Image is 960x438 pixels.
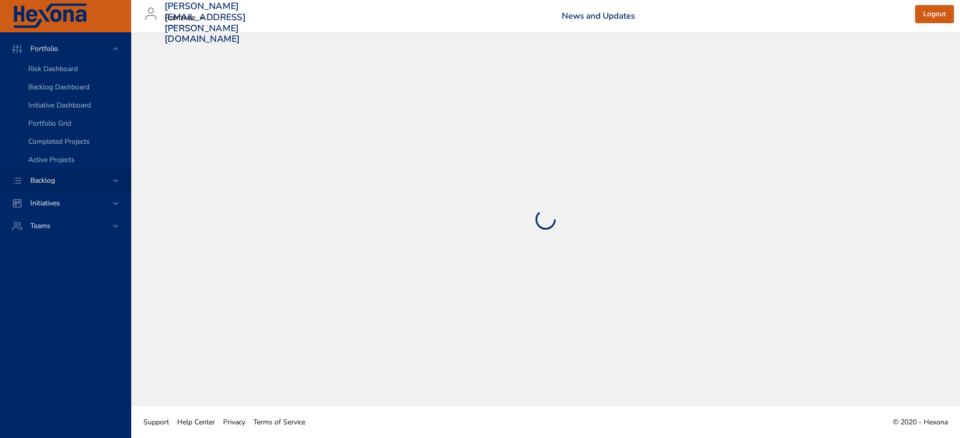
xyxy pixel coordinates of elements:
[22,198,68,208] span: Initiatives
[22,44,66,53] span: Portfolio
[12,4,88,29] img: Hexona
[22,221,59,231] span: Teams
[562,10,635,22] a: News and Updates
[143,417,169,427] span: Support
[28,155,75,165] span: Active Projects
[28,100,91,110] span: Initiative Dashboard
[915,5,954,24] button: Logout
[177,417,215,427] span: Help Center
[249,411,309,433] a: Terms of Service
[165,10,208,26] div: Raintree
[28,64,78,74] span: Risk Dashboard
[893,417,948,427] span: © 2020 - Hexona
[223,417,245,427] span: Privacy
[28,119,71,128] span: Portfolio Grid
[139,411,173,433] a: Support
[923,8,946,21] span: Logout
[173,411,219,433] a: Help Center
[165,1,246,44] h3: [PERSON_NAME][EMAIL_ADDRESS][PERSON_NAME][DOMAIN_NAME]
[28,82,89,92] span: Backlog Dashboard
[22,176,63,185] span: Backlog
[253,417,305,427] span: Terms of Service
[28,137,90,146] span: Completed Projects
[219,411,249,433] a: Privacy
